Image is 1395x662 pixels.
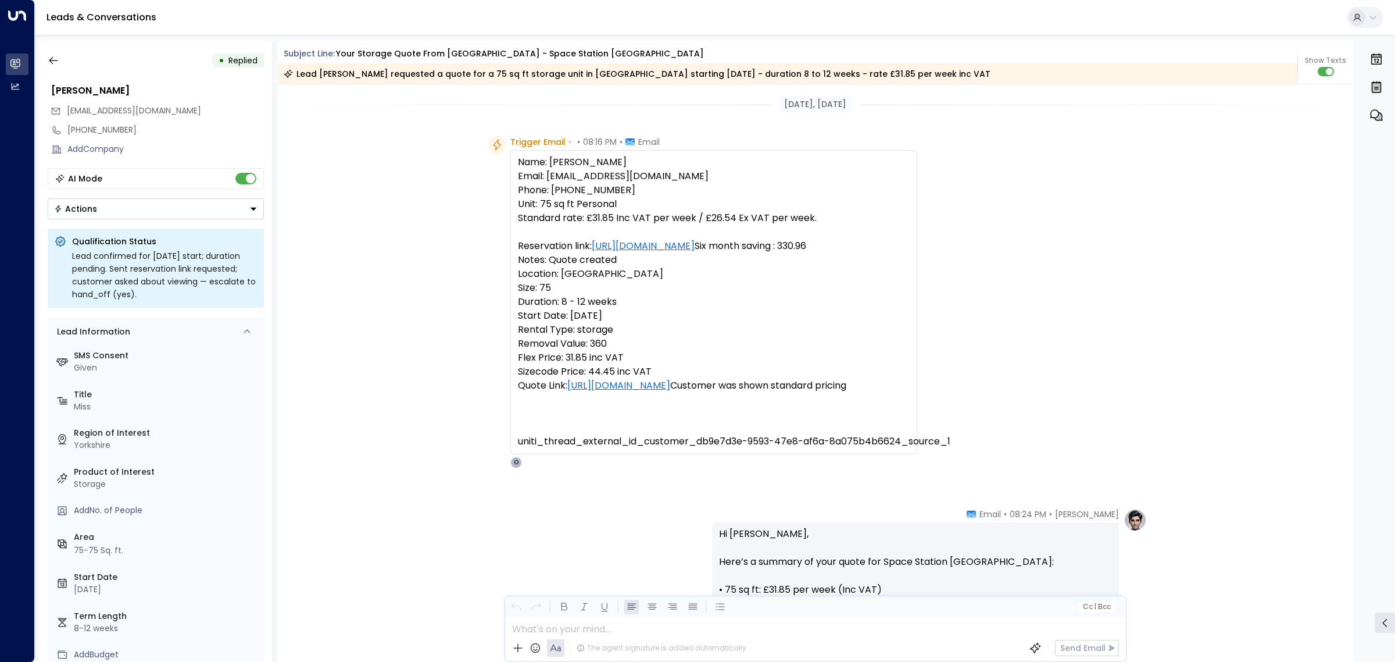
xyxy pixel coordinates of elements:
div: AddNo. of People [74,504,259,517]
label: Term Length [74,610,259,622]
label: Region of Interest [74,427,259,439]
div: 8-12 weeks [74,622,259,635]
span: [EMAIL_ADDRESS][DOMAIN_NAME] [67,105,201,116]
div: [DATE], [DATE] [779,96,851,113]
div: • [219,50,224,71]
span: Cc Bcc [1082,603,1110,611]
span: • [568,136,571,148]
label: SMS Consent [74,350,259,362]
label: Start Date [74,571,259,583]
div: [DATE] [74,583,259,596]
label: Title [74,389,259,401]
div: Yorkshire [74,439,259,451]
div: Lead confirmed for [DATE] start; duration pending. Sent reservation link requested; customer aske... [72,250,257,301]
div: Your storage quote from [GEOGRAPHIC_DATA] - Space Station [GEOGRAPHIC_DATA] [336,48,704,60]
button: Cc|Bcc [1078,602,1115,613]
span: 08:24 PM [1010,508,1046,520]
span: • [620,136,623,148]
div: AddCompany [67,143,264,155]
span: Trigger Email [510,136,566,148]
div: AddBudget [74,649,259,661]
label: Product of Interest [74,466,259,478]
a: Leads & Conversations [46,10,156,24]
button: Redo [529,600,543,614]
div: Lead Information [53,326,130,338]
a: [URL][DOMAIN_NAME] [567,379,670,393]
div: AI Mode [68,173,102,184]
span: Email [638,136,660,148]
div: [PERSON_NAME] [51,84,264,98]
p: Qualification Status [72,236,257,247]
span: • [577,136,580,148]
span: Replied [228,55,257,66]
a: [URL][DOMAIN_NAME] [592,239,695,253]
button: Undo [509,600,523,614]
span: Subject Line: [284,48,335,59]
label: Area [74,531,259,543]
span: 08:16 PM [583,136,617,148]
div: Lead [PERSON_NAME] requested a quote for a 75 sq ft storage unit in [GEOGRAPHIC_DATA] starting [D... [284,68,990,80]
div: O [510,457,522,468]
div: Miss [74,401,259,413]
span: Email [979,508,1001,520]
span: hwagstaff03@gmail.com [67,105,201,117]
div: [PHONE_NUMBER] [67,124,264,136]
img: profile-logo.png [1124,508,1147,532]
div: Storage [74,478,259,490]
span: [PERSON_NAME] [1055,508,1119,520]
span: • [1004,508,1007,520]
button: Actions [48,198,264,219]
span: • [1049,508,1052,520]
div: Given [74,362,259,374]
pre: Name: [PERSON_NAME] Email: [EMAIL_ADDRESS][DOMAIN_NAME] Phone: [PHONE_NUMBER] Unit: 75 sq ft Pers... [518,155,910,449]
div: Actions [54,204,97,214]
div: The agent signature is added automatically [577,643,746,653]
span: Show Texts [1305,55,1346,66]
div: Button group with a nested menu [48,198,264,219]
span: | [1094,603,1096,611]
div: 75-75 Sq. ft. [74,544,123,557]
